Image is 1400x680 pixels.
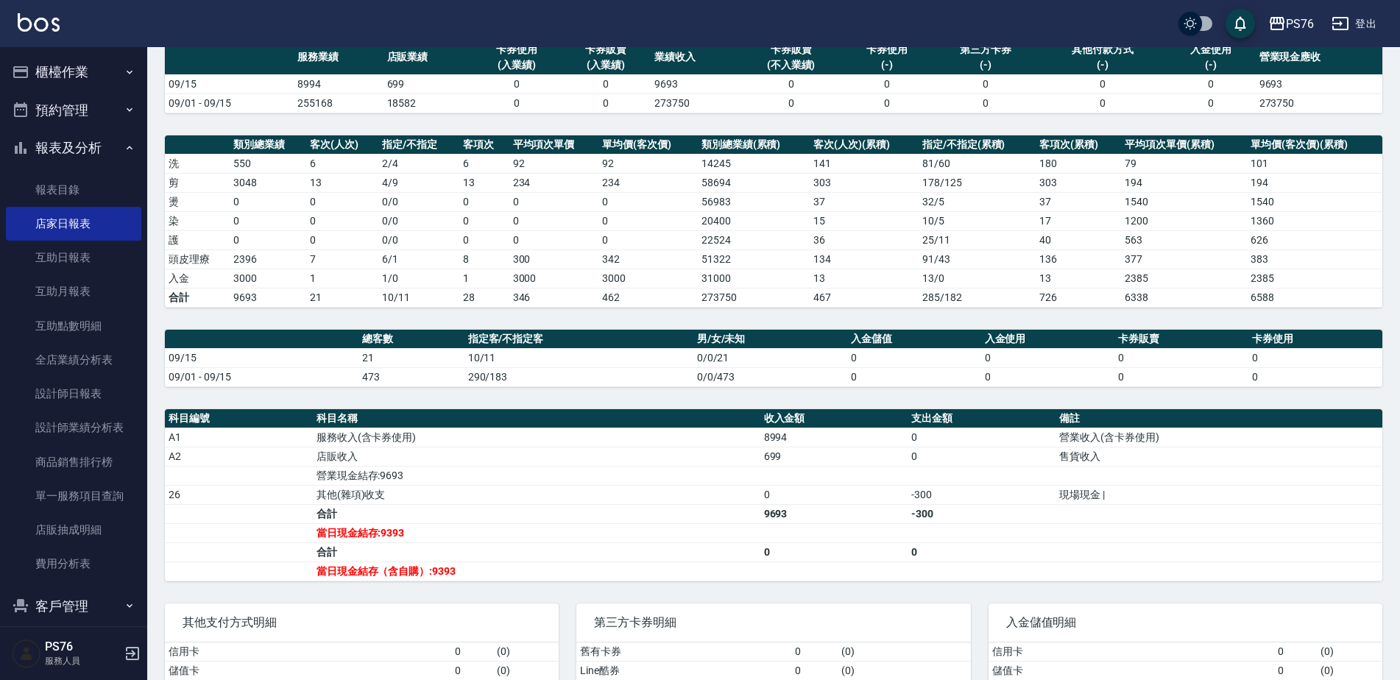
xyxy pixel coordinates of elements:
[743,42,838,57] div: 卡券販賣
[358,348,464,367] td: 21
[598,249,698,269] td: 342
[294,93,383,113] td: 255168
[1326,10,1382,38] button: 登出
[698,211,810,230] td: 20400
[464,348,693,367] td: 10/11
[1036,230,1121,249] td: 40
[6,445,141,479] a: 商品銷售排行榜
[6,309,141,343] a: 互助點數明細
[294,74,383,93] td: 8994
[576,661,791,680] td: Line酷券
[1247,249,1382,269] td: 383
[908,428,1056,447] td: 0
[1114,348,1248,367] td: 0
[313,523,760,542] td: 當日現金結存:9393
[230,269,306,288] td: 3000
[459,173,509,192] td: 13
[1121,154,1247,173] td: 79
[6,587,141,626] button: 客戶管理
[651,74,740,93] td: 9693
[1170,57,1251,73] div: (-)
[313,447,760,466] td: 店販收入
[459,230,509,249] td: 0
[693,348,847,367] td: 0/0/21
[919,173,1036,192] td: 178 / 125
[740,74,842,93] td: 0
[908,504,1056,523] td: -300
[306,192,378,211] td: 0
[6,377,141,411] a: 設計師日報表
[919,249,1036,269] td: 91 / 43
[1256,40,1382,75] th: 營業現金應收
[1247,173,1382,192] td: 194
[1256,74,1382,93] td: 9693
[230,154,306,173] td: 550
[165,269,230,288] td: 入金
[1274,642,1316,662] td: 0
[1121,192,1247,211] td: 1540
[165,409,1382,581] table: a dense table
[842,74,931,93] td: 0
[306,249,378,269] td: 7
[313,562,760,581] td: 當日現金結存（含自購）:9393
[810,211,918,230] td: 15
[459,269,509,288] td: 1
[6,129,141,167] button: 報表及分析
[165,642,451,662] td: 信用卡
[1006,615,1365,630] span: 入金儲值明細
[847,367,981,386] td: 0
[230,288,306,307] td: 9693
[846,42,927,57] div: 卡券使用
[306,288,378,307] td: 21
[165,40,1382,113] table: a dense table
[306,269,378,288] td: 1
[838,642,971,662] td: ( 0 )
[565,57,647,73] div: (入業績)
[306,154,378,173] td: 6
[165,428,313,447] td: A1
[473,74,562,93] td: 0
[1262,9,1320,39] button: PS76
[698,230,810,249] td: 22524
[230,230,306,249] td: 0
[791,642,838,662] td: 0
[476,42,558,57] div: 卡券使用
[760,447,908,466] td: 699
[598,288,698,307] td: 462
[313,485,760,504] td: 其他(雜項)收支
[838,661,971,680] td: ( 0 )
[693,367,847,386] td: 0/0/473
[1248,367,1382,386] td: 0
[1043,42,1162,57] div: 其他付款方式
[6,343,141,377] a: 全店業績分析表
[565,42,647,57] div: 卡券販賣
[1056,428,1382,447] td: 營業收入(含卡券使用)
[1114,330,1248,349] th: 卡券販賣
[1247,269,1382,288] td: 2385
[1317,661,1382,680] td: ( 0 )
[509,154,599,173] td: 92
[509,269,599,288] td: 3000
[473,93,562,113] td: 0
[1256,93,1382,113] td: 273750
[1247,211,1382,230] td: 1360
[810,288,918,307] td: 467
[509,230,599,249] td: 0
[791,661,838,680] td: 0
[230,135,306,155] th: 類別總業績
[294,40,383,75] th: 服務業績
[378,249,459,269] td: 6 / 1
[464,330,693,349] th: 指定客/不指定客
[810,154,918,173] td: 141
[6,479,141,513] a: 單一服務項目查詢
[383,40,473,75] th: 店販業績
[306,173,378,192] td: 13
[1036,154,1121,173] td: 180
[313,466,760,485] td: 營業現金結存:9693
[6,411,141,445] a: 設計師業績分析表
[698,288,810,307] td: 273750
[358,330,464,349] th: 總客數
[306,211,378,230] td: 0
[981,367,1115,386] td: 0
[935,57,1036,73] div: (-)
